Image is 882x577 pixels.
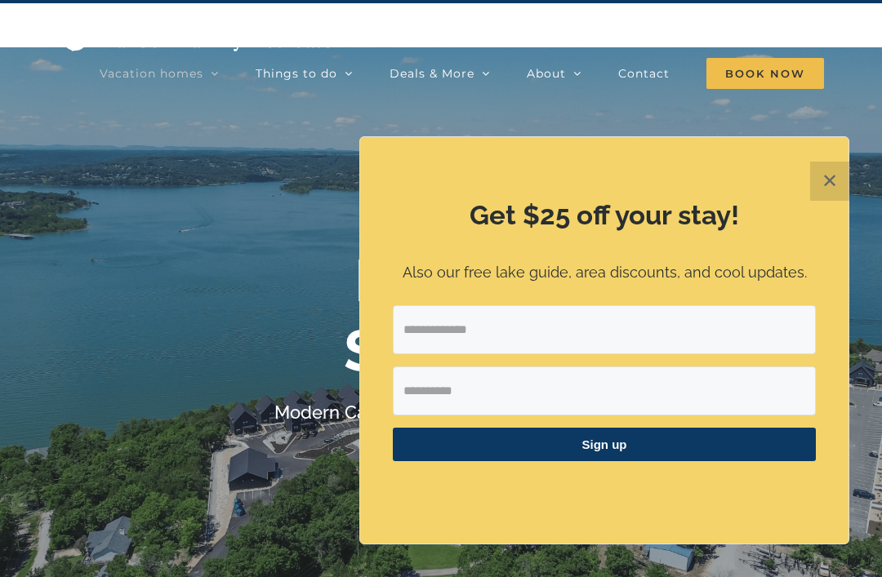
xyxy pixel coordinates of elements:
p: ​ [393,482,816,499]
h2: Get $25 off your stay! [393,197,816,234]
a: Book Now [706,57,824,90]
span: Things to do [256,68,337,79]
span: About [527,68,566,79]
b: Rocky Shores [344,246,538,385]
a: Vacation homes [100,57,219,90]
nav: Main Menu [100,57,824,90]
h4: Modern Cabins at [GEOGRAPHIC_DATA] [274,402,608,423]
a: Deals & More [390,57,490,90]
span: Deals & More [390,68,474,79]
a: Things to do [256,57,353,90]
span: Vacation homes [100,68,203,79]
img: Branson Family Retreats Logo [58,16,335,53]
input: Email Address [393,305,816,354]
input: First Name [393,366,816,415]
button: Close [810,162,849,201]
p: Also our free lake guide, area discounts, and cool updates. [393,261,816,285]
a: About [527,57,581,90]
a: Contact [618,57,670,90]
span: Contact [618,68,670,79]
button: Sign up [393,428,816,461]
span: Book Now [706,58,824,89]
